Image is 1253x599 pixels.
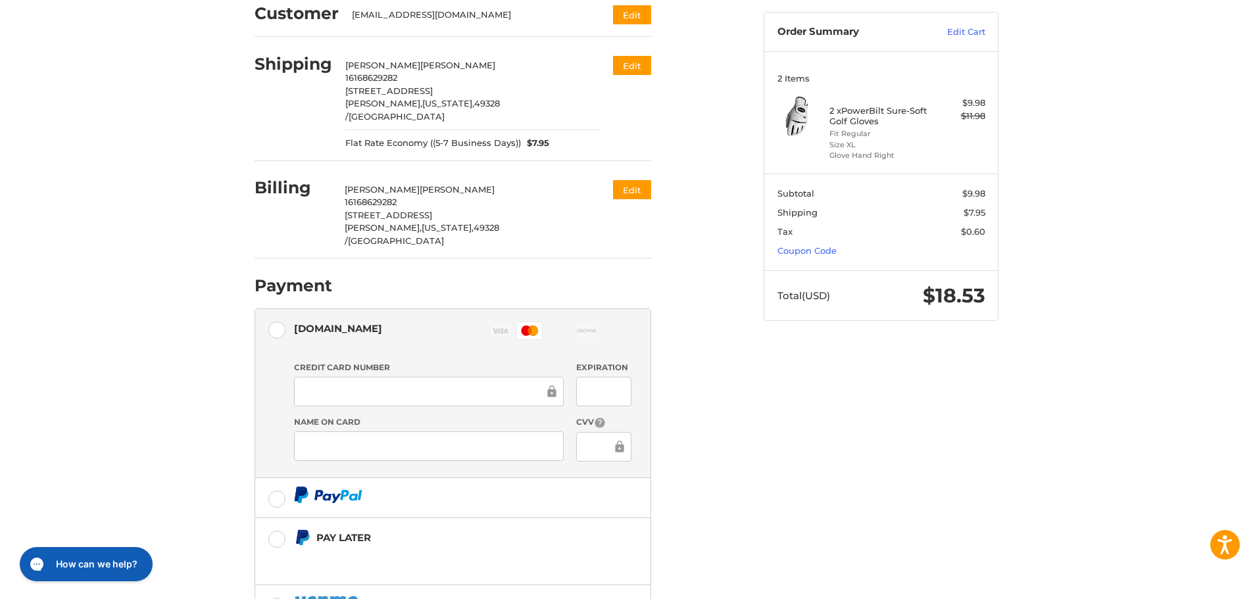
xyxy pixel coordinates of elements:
[962,188,985,199] span: $9.98
[345,98,422,108] span: [PERSON_NAME],
[345,85,433,96] span: [STREET_ADDRESS]
[777,245,837,256] a: Coupon Code
[348,235,444,246] span: [GEOGRAPHIC_DATA]
[919,26,985,39] a: Edit Cart
[576,362,631,373] label: Expiration
[345,184,420,195] span: [PERSON_NAME]
[294,529,310,546] img: Pay Later icon
[349,111,445,122] span: [GEOGRAPHIC_DATA]
[294,416,564,428] label: Name on Card
[961,226,985,237] span: $0.60
[777,188,814,199] span: Subtotal
[294,548,569,569] iframe: PayPal Message 1
[613,180,651,199] button: Edit
[829,139,930,151] li: Size XL
[345,197,397,207] span: 16168629282
[829,105,930,127] h4: 2 x PowerBilt Sure-Soft Golf Gloves
[933,110,985,123] div: $11.98
[613,5,651,24] button: Edit
[964,207,985,218] span: $7.95
[933,97,985,110] div: $9.98
[255,54,332,74] h2: Shipping
[829,150,930,161] li: Glove Hand Right
[255,276,332,296] h2: Payment
[777,226,793,237] span: Tax
[1144,563,1253,599] iframe: Google Customer Reviews
[345,60,420,70] span: [PERSON_NAME]
[294,487,362,503] img: PayPal icon
[345,222,422,233] span: [PERSON_NAME],
[345,222,499,246] span: 49328 /
[829,128,930,139] li: Fit Regular
[521,137,550,150] span: $7.95
[255,3,339,24] h2: Customer
[777,73,985,84] h3: 2 Items
[420,184,495,195] span: [PERSON_NAME]
[613,56,651,75] button: Edit
[777,26,919,39] h3: Order Summary
[576,416,631,429] label: CVV
[345,98,500,122] span: 49328 /
[345,137,521,150] span: Flat Rate Economy ((5-7 Business Days))
[255,178,332,198] h2: Billing
[345,210,432,220] span: [STREET_ADDRESS]
[923,283,985,308] span: $18.53
[352,9,588,22] div: [EMAIL_ADDRESS][DOMAIN_NAME]
[13,542,157,586] iframe: Gorgias live chat messenger
[294,318,382,339] div: [DOMAIN_NAME]
[777,207,818,218] span: Shipping
[294,362,564,373] label: Credit Card Number
[422,98,474,108] span: [US_STATE],
[345,72,397,83] span: 16168629282
[777,289,830,302] span: Total (USD)
[316,527,568,548] div: Pay Later
[422,222,474,233] span: [US_STATE],
[420,60,495,70] span: [PERSON_NAME]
